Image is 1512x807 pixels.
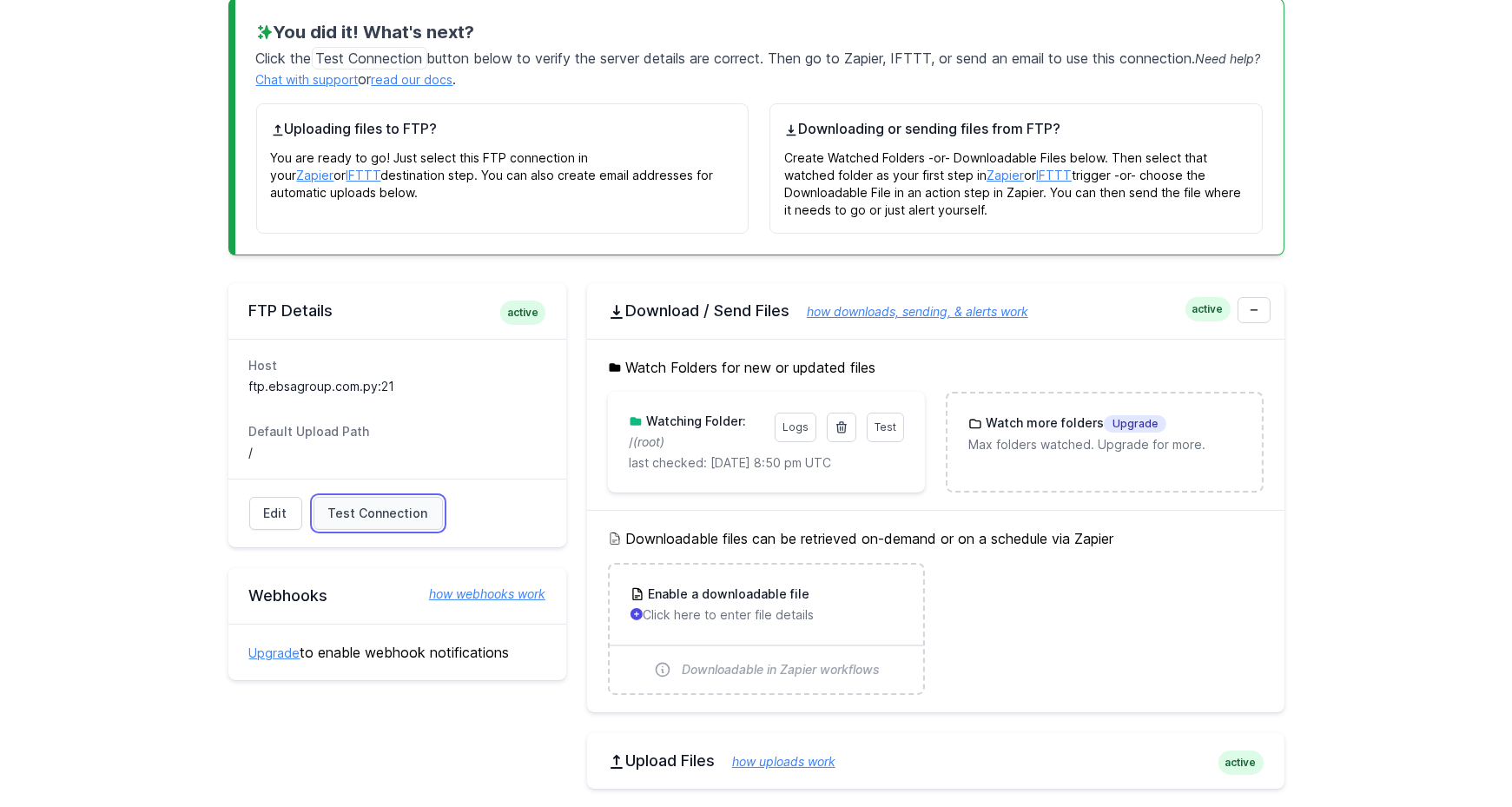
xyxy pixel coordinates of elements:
[256,20,1263,44] h3: You did it! What's next?
[633,434,664,449] i: (root)
[328,505,428,522] span: Test Connection
[643,413,746,430] h3: Watching Folder:
[249,645,300,660] a: Upgrade
[644,585,809,603] h3: Enable a downloadable file
[1425,720,1491,786] iframe: Drift Widget Chat Controller
[249,357,545,374] dt: Host
[682,661,880,678] span: Downloadable in Zapier workflows
[249,444,545,461] dd: /
[867,413,904,442] a: Test
[987,168,1024,182] a: Zapier
[347,168,381,182] a: IFTTT
[629,433,764,451] p: /
[297,168,334,182] a: Zapier
[608,528,1264,549] h5: Downloadable files can be retrieved on-demand or on a schedule via Zapier
[1196,51,1261,66] span: Need help?
[312,47,427,69] span: Test Connection
[249,497,302,530] a: Edit
[608,751,1264,771] h2: Upload Files
[629,454,904,472] p: last checked: [DATE] 8:50 pm UTC
[249,378,545,395] dd: ftp.ebsagroup.com.py:21
[1218,751,1264,775] span: active
[715,754,835,769] a: how uploads work
[982,414,1166,433] h3: Watch more folders
[875,420,896,433] span: Test
[775,413,816,442] a: Logs
[631,606,902,624] p: Click here to enter file details
[372,72,453,87] a: read our docs
[784,118,1248,139] h4: Downloading or sending files from FTP?
[256,72,359,87] a: Chat with support
[968,436,1240,453] p: Max folders watched. Upgrade for more.
[271,118,735,139] h4: Uploading files to FTP?
[608,357,1264,378] h5: Watch Folders for new or updated files
[249,423,545,440] dt: Default Upload Path
[271,139,735,202] p: You are ready to go! Just select this FTP connection in your or destination step. You can also cr...
[1104,415,1166,433] span: Upgrade
[228,624,566,680] div: to enable webhook notifications
[947,394,1261,474] a: Watch more foldersUpgrade Max folders watched. Upgrade for more.
[1036,168,1072,182] a: IFTTT
[249,585,545,606] h2: Webhooks
[789,304,1028,319] a: how downloads, sending, & alerts work
[610,565,923,693] a: Enable a downloadable file Click here to enter file details Downloadable in Zapier workflows
[412,585,545,603] a: how webhooks work
[256,44,1263,89] p: Click the button below to verify the server details are correct. Then go to Zapier, IFTTT, or sen...
[314,497,443,530] a: Test Connection
[608,301,1264,321] h2: Download / Send Files
[249,301,545,321] h2: FTP Details
[500,301,545,325] span: active
[1185,297,1231,321] span: active
[784,139,1248,219] p: Create Watched Folders -or- Downloadable Files below. Then select that watched folder as your fir...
